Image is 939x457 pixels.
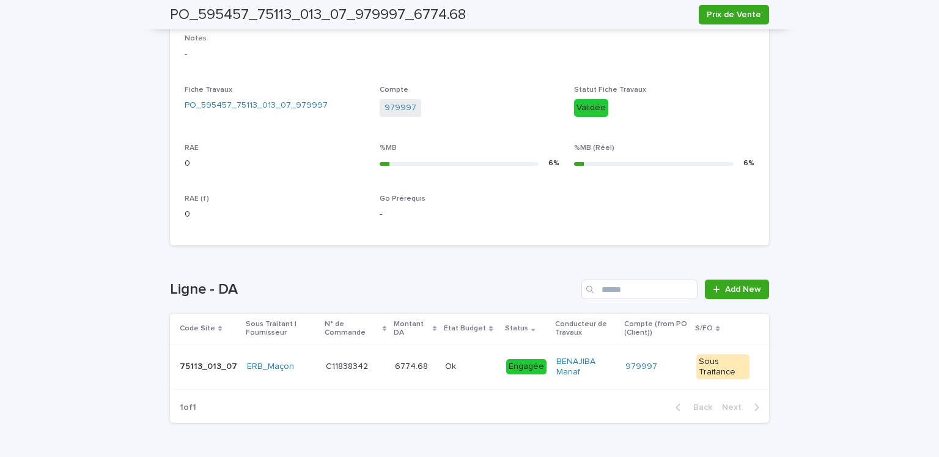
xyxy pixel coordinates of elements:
h2: PO_595457_75113_013_07_979997_6774.68 [170,6,466,24]
p: Etat Budget [444,322,486,335]
button: Back [666,402,717,413]
p: - [380,208,560,221]
a: 979997 [625,362,657,372]
p: 6774.68 [395,359,430,372]
span: Notes [185,35,207,42]
p: S/FO [695,322,713,335]
p: 0 [185,208,365,221]
p: C11838342 [326,359,370,372]
p: Ok [445,359,458,372]
input: Search [581,280,698,299]
button: Prix de Vente [699,5,769,24]
span: Add New [725,285,761,294]
a: 979997 [385,102,416,114]
p: 0 [185,157,365,170]
div: Engagée [506,359,547,374]
p: Conducteur de Travaux [555,318,616,340]
p: Sous Traitant | Fournisseur [246,318,317,340]
p: 75113_013_07 [180,359,240,372]
span: Compte [380,86,408,94]
span: %MB [380,144,397,152]
div: 6 % [743,157,754,170]
span: Go Prérequis [380,195,425,202]
a: BENAJIBA Manaf [556,357,615,377]
span: %MB (Réel) [574,144,614,152]
p: Montant DA [394,318,430,340]
div: Sous Traitance [696,354,749,380]
p: N° de Commande [325,318,380,340]
div: 6 % [548,157,559,170]
p: 1 of 1 [170,393,206,423]
div: Validée [574,99,608,117]
p: Code Site [180,322,215,335]
span: RAE (f) [185,195,209,202]
span: Back [686,403,712,412]
tr: 75113_013_0775113_013_07 ERB_Maçon C11838342C11838342 6774.686774.68 OkOk EngagéeBENAJIBA Manaf 9... [170,344,769,390]
p: Compte (from PO (Client)) [624,318,688,340]
span: Statut Fiche Travaux [574,86,646,94]
button: Next [717,402,769,413]
span: Prix de Vente [707,9,761,21]
p: - [185,48,754,61]
span: Fiche Travaux [185,86,232,94]
span: Next [722,403,749,412]
span: RAE [185,144,199,152]
a: Add New [705,280,769,299]
h1: Ligne - DA [170,281,576,299]
a: ERB_Maçon [247,362,294,372]
p: Status [505,322,528,335]
a: PO_595457_75113_013_07_979997 [185,99,328,112]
